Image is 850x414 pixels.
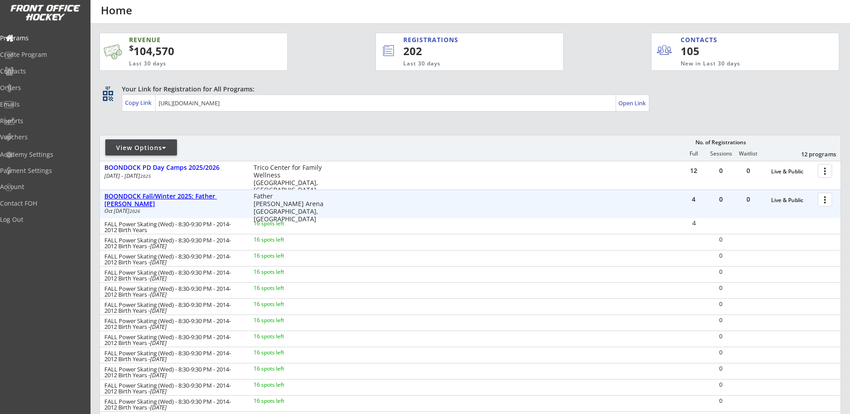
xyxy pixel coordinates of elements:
div: 0 [708,301,734,307]
div: 0 [708,317,734,323]
div: Copy Link [125,99,153,107]
div: Live & Public [771,197,813,203]
a: Open Link [618,97,647,109]
div: 0 [708,196,734,203]
div: Trico Center for Family Wellness [GEOGRAPHIC_DATA], [GEOGRAPHIC_DATA] [254,164,324,194]
div: 12 programs [790,150,836,158]
div: 4 [680,196,707,203]
div: View Options [105,143,177,152]
div: FALL Power Skating (Wed) - 8:30-9:30 PM - 2014-2012 Birth Years - [104,383,242,394]
div: FALL Power Skating (Wed) - 8:30-9:30 PM - 2014-2012 Birth Years [104,221,242,233]
div: 16 spots left [254,350,311,355]
em: [DATE] [150,290,167,298]
em: [DATE] [150,339,167,347]
em: [DATE] [150,403,167,411]
em: [DATE] [150,387,167,395]
div: FALL Power Skating (Wed) - 8:30-9:30 PM - 2014-2012 Birth Years - [104,334,242,346]
div: BOONDOCK PD Day Camps 2025/2026 [104,164,244,172]
div: Your Link for Registration for All Programs: [122,85,813,94]
button: qr_code [101,89,115,103]
em: 2025 [140,173,151,179]
div: New in Last 30 days [681,60,797,68]
div: 0 [735,196,762,203]
div: FALL Power Skating (Wed) - 8:30-9:30 PM - 2014-2012 Birth Years - [104,399,242,410]
div: 16 spots left [254,398,311,404]
em: [DATE] [150,355,167,363]
div: Live & Public [771,168,813,175]
div: 0 [735,168,762,174]
sup: $ [129,43,134,53]
em: [DATE] [150,274,167,282]
div: FALL Power Skating (Wed) - 8:30-9:30 PM - 2014-2012 Birth Years - [104,286,242,298]
div: 16 spots left [254,302,311,307]
div: Sessions [708,151,734,157]
em: [DATE] [150,258,167,266]
div: FALL Power Skating (Wed) - 8:30-9:30 PM - 2014-2012 Birth Years - [104,270,242,281]
em: [DATE] [150,371,167,379]
div: Oct [DATE] [104,208,242,214]
div: REGISTRATIONS [403,35,522,44]
div: Open Link [618,99,647,107]
div: 12 [680,168,707,174]
div: Last 30 days [403,60,526,68]
div: REVENUE [129,35,244,44]
div: 16 spots left [254,221,311,226]
div: 0 [708,382,734,388]
div: 16 spots left [254,269,311,275]
div: 0 [708,237,734,242]
div: qr [102,85,113,91]
div: 0 [708,168,734,174]
div: 0 [708,398,734,404]
div: FALL Power Skating (Wed) - 8:30-9:30 PM - 2014-2012 Birth Years - [104,367,242,378]
em: [DATE] [150,306,167,315]
div: Last 30 days [129,60,244,68]
div: 16 spots left [254,382,311,388]
em: [DATE] [150,323,167,331]
div: 4 [681,220,707,226]
button: more_vert [818,164,832,178]
div: 0 [708,349,734,355]
div: 0 [708,253,734,259]
div: 16 spots left [254,318,311,323]
div: No. of Registrations [693,139,748,146]
div: 0 [708,269,734,275]
div: 0 [708,366,734,371]
div: Full [680,151,707,157]
div: 16 spots left [254,285,311,291]
div: FALL Power Skating (Wed) - 8:30-9:30 PM - 2014-2012 Birth Years - [104,237,242,249]
div: Father [PERSON_NAME] Arena [GEOGRAPHIC_DATA], [GEOGRAPHIC_DATA] [254,193,324,223]
div: 202 [403,43,533,59]
em: [DATE] [150,242,167,250]
div: 16 spots left [254,237,311,242]
div: 16 spots left [254,253,311,259]
div: Waitlist [734,151,761,157]
div: 16 spots left [254,334,311,339]
div: 16 spots left [254,366,311,371]
div: 105 [681,43,736,59]
div: FALL Power Skating (Wed) - 8:30-9:30 PM - 2014-2012 Birth Years - [104,318,242,330]
div: FALL Power Skating (Wed) - 8:30-9:30 PM - 2014-2012 Birth Years - [104,254,242,265]
em: 2026 [129,208,140,214]
button: more_vert [818,193,832,207]
div: 0 [708,333,734,339]
div: 104,570 [129,43,259,59]
div: FALL Power Skating (Wed) - 8:30-9:30 PM - 2014-2012 Birth Years - [104,302,242,314]
div: [DATE] - [DATE] [104,173,242,179]
div: CONTACTS [681,35,721,44]
div: FALL Power Skating (Wed) - 8:30-9:30 PM - 2014-2012 Birth Years - [104,350,242,362]
div: 0 [708,285,734,291]
div: BOONDOCK Fall/Winter 2025: Father [PERSON_NAME] [104,193,244,208]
